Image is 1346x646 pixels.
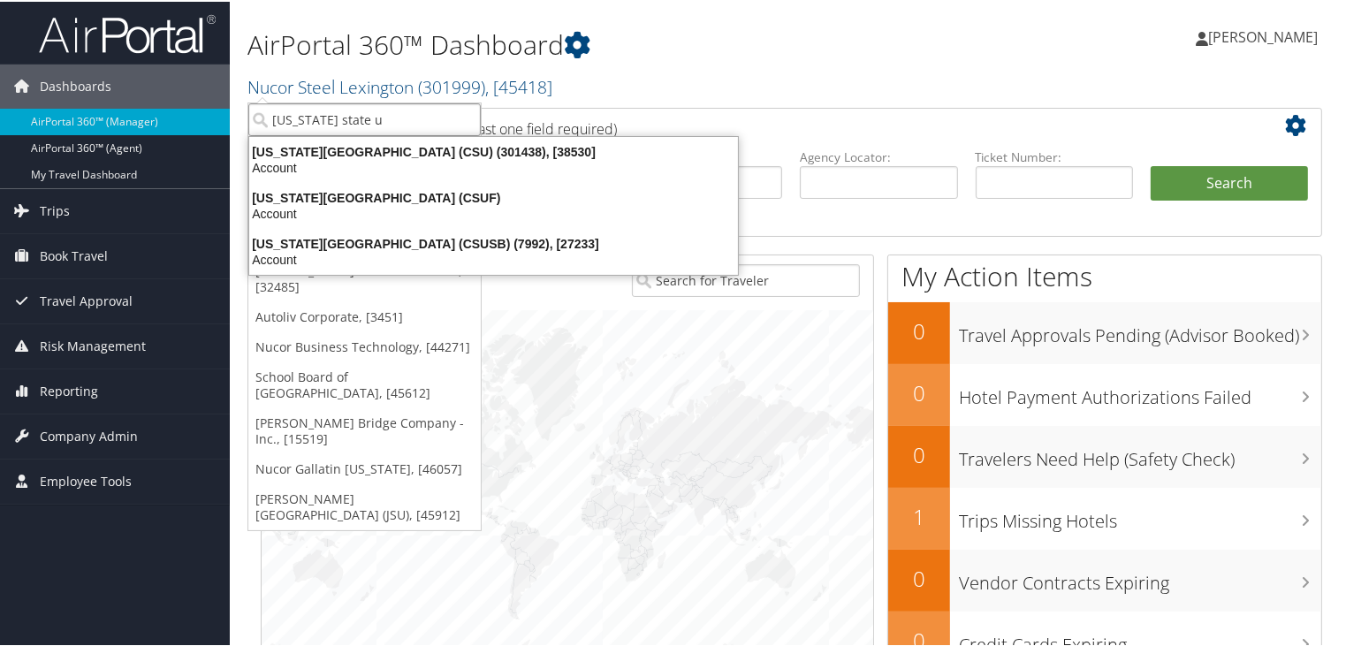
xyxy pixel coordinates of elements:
label: Agency Locator: [800,147,957,164]
input: Search for Traveler [632,262,860,295]
a: Nucor Gallatin [US_STATE], [46057] [248,452,481,483]
h2: 0 [888,315,950,345]
span: , [ 45418 ] [485,73,552,97]
h2: Airtinerary Lookup [275,110,1220,140]
h3: Travelers Need Help (Safety Check) [959,437,1321,470]
h2: 1 [888,500,950,530]
h3: Hotel Payment Authorizations Failed [959,375,1321,408]
a: School Board of [GEOGRAPHIC_DATA], [45612] [248,361,481,407]
h3: Travel Approvals Pending (Advisor Booked) [959,313,1321,346]
span: Reporting [40,368,98,412]
div: [US_STATE][GEOGRAPHIC_DATA] (CSU) (301438), [38530] [239,142,749,158]
h2: 0 [888,376,950,407]
a: [PERSON_NAME] Bridge Company - Inc., [15519] [248,407,481,452]
span: Dashboards [40,63,111,107]
div: [US_STATE][GEOGRAPHIC_DATA] (CSUF) [239,188,749,204]
h3: Vendor Contracts Expiring [959,560,1321,594]
a: Nucor Business Technology, [44271] [248,331,481,361]
a: [PERSON_NAME] Andavo Travel LP, [32485] [248,255,481,300]
a: Nucor Steel Lexington [247,73,552,97]
h1: My Action Items [888,256,1321,293]
span: Risk Management [40,323,146,367]
label: Ticket Number: [976,147,1133,164]
h1: AirPortal 360™ Dashboard [247,25,973,62]
input: Search Accounts [248,102,481,134]
span: Book Travel [40,232,108,277]
a: 0Vendor Contracts Expiring [888,548,1321,610]
a: 0Hotel Payment Authorizations Failed [888,362,1321,424]
a: Autoliv Corporate, [3451] [248,300,481,331]
div: [US_STATE][GEOGRAPHIC_DATA] (CSUSB) (7992), [27233] [239,234,749,250]
div: Account [239,204,749,220]
span: Company Admin [40,413,138,457]
h3: Trips Missing Hotels [959,498,1321,532]
a: 0Travel Approvals Pending (Advisor Booked) [888,300,1321,362]
div: Account [239,250,749,266]
a: 1Trips Missing Hotels [888,486,1321,548]
span: (at least one field required) [448,118,617,137]
a: 0Travelers Need Help (Safety Check) [888,424,1321,486]
a: [PERSON_NAME][GEOGRAPHIC_DATA] (JSU), [45912] [248,483,481,528]
span: ( 301999 ) [418,73,485,97]
span: Employee Tools [40,458,132,502]
span: Trips [40,187,70,232]
h2: 0 [888,438,950,468]
h2: 0 [888,562,950,592]
div: Account [239,158,749,174]
span: [PERSON_NAME] [1208,26,1318,45]
span: Travel Approval [40,277,133,322]
a: [PERSON_NAME] [1196,9,1335,62]
img: airportal-logo.png [39,11,216,53]
button: Search [1151,164,1308,200]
